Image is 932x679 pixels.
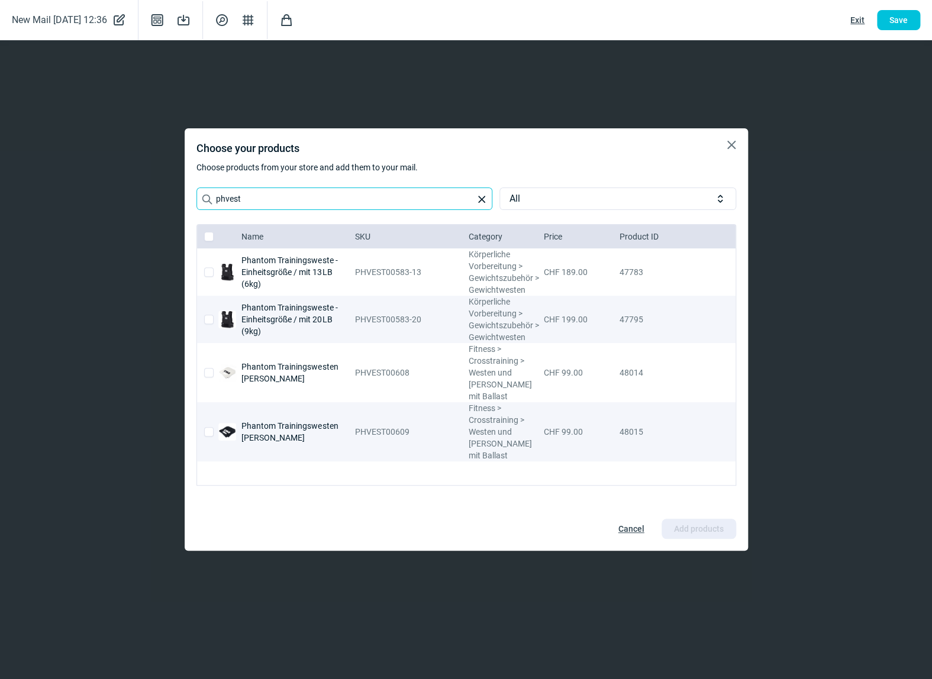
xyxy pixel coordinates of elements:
div: Phantom Trainingsweste - Einheitsgröße / mit 13LB (6kg) [241,248,350,296]
button: Cancel [606,519,657,539]
span: Exit [850,11,865,30]
button: Add products [662,519,736,539]
div: 48015 [620,402,691,461]
div: SKU [355,225,464,248]
span: Add products [674,519,724,538]
div: Körperliche Vorbereitung > Gewichtszubehör > Gewichtwesten [469,248,540,296]
div: Körperliche Vorbereitung > Gewichtszubehör > Gewichtwesten [469,296,540,343]
span: All [509,188,520,209]
button: Save [877,10,920,30]
div: 48014 [620,343,691,402]
div: PHVEST00609 [355,402,464,461]
button: Exit [838,10,877,30]
span: New Mail [DATE] 12:36 [12,12,107,28]
div: Phantom Trainingswesten [PERSON_NAME] [241,343,350,402]
div: Category [469,225,540,248]
div: Phantom Trainingsweste - Einheitsgröße / mit 20LB (9kg) [241,296,350,343]
div: PHVEST00583-13 [355,248,464,296]
div: CHF 99.00 [544,402,615,461]
div: Fitness > Crosstraining > Westen und [PERSON_NAME] mit Ballast [469,402,540,461]
div: Choose products from your store and add them to your mail. [196,161,736,173]
span: Cancel [618,519,644,538]
div: 47795 [620,296,691,343]
div: CHF 199.00 [544,296,615,343]
div: PHVEST00583-20 [355,296,464,343]
div: CHF 99.00 [544,343,615,402]
div: Choose your products [196,140,736,157]
div: PHVEST00608 [355,343,464,402]
div: Name [241,225,350,248]
div: Phantom Trainingswesten [PERSON_NAME] [241,402,350,461]
div: Price [544,225,615,248]
div: CHF 189.00 [544,248,615,296]
div: Product ID [620,225,691,248]
span: Save [889,11,908,30]
div: 47783 [620,248,691,296]
div: Fitness > Crosstraining > Westen und [PERSON_NAME] mit Ballast [469,343,540,402]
